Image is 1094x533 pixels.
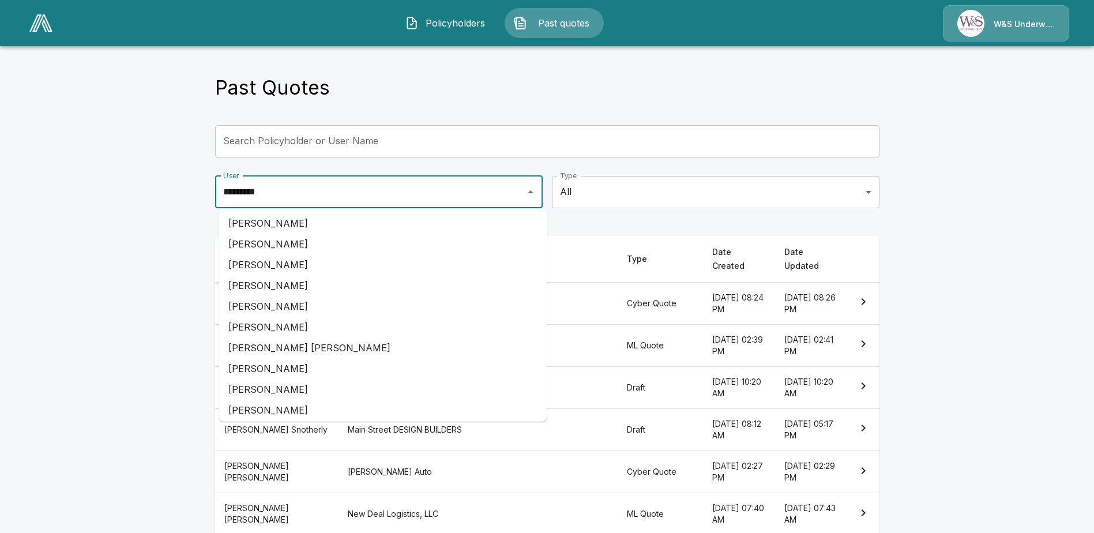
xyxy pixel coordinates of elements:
[703,451,775,493] th: [DATE] 02:27 PM
[219,400,547,421] li: [PERSON_NAME]
[703,324,775,366] th: [DATE] 02:39 PM
[215,236,339,283] th: User
[775,408,847,451] th: [DATE] 05:17 PM
[703,236,775,283] th: Date Created
[618,282,704,324] th: Cyber Quote
[219,234,547,254] li: [PERSON_NAME]
[618,324,704,366] th: ML Quote
[618,236,704,283] th: Type
[775,451,847,493] th: [DATE] 02:29 PM
[339,451,617,493] th: [PERSON_NAME] Auto
[405,16,419,30] img: Policyholders Icon
[423,16,487,30] span: Policyholders
[219,358,547,379] li: [PERSON_NAME]
[618,408,704,451] th: Draft
[215,76,330,100] h4: Past Quotes
[522,184,539,200] button: Close
[215,324,339,366] th: [PERSON_NAME] [PERSON_NAME]
[505,8,604,38] button: Past quotes IconPast quotes
[775,366,847,408] th: [DATE] 10:20 AM
[215,282,339,324] th: [PERSON_NAME] [PERSON_NAME]
[223,171,239,181] label: User
[396,8,495,38] button: Policyholders IconPolicyholders
[219,296,547,317] li: [PERSON_NAME]
[618,366,704,408] th: Draft
[219,275,547,296] li: [PERSON_NAME]
[513,16,527,30] img: Past quotes Icon
[618,451,704,493] th: Cyber Quote
[532,16,595,30] span: Past quotes
[775,236,847,283] th: Date Updated
[775,282,847,324] th: [DATE] 08:26 PM
[219,379,547,400] li: [PERSON_NAME]
[215,451,339,493] th: [PERSON_NAME] [PERSON_NAME]
[775,324,847,366] th: [DATE] 02:41 PM
[703,282,775,324] th: [DATE] 08:24 PM
[29,14,52,32] img: AA Logo
[339,408,617,451] th: Main Street DESIGN BUILDERS
[552,176,879,208] div: All
[560,171,577,181] label: Type
[219,317,547,337] li: [PERSON_NAME]
[219,421,547,441] li: [PERSON_NAME]
[215,408,339,451] th: [PERSON_NAME] Snotherly
[219,337,547,358] li: [PERSON_NAME] [PERSON_NAME]
[219,254,547,275] li: [PERSON_NAME]
[215,366,339,408] th: [PERSON_NAME] [PERSON_NAME]
[703,408,775,451] th: [DATE] 08:12 AM
[703,366,775,408] th: [DATE] 10:20 AM
[219,213,547,234] li: [PERSON_NAME]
